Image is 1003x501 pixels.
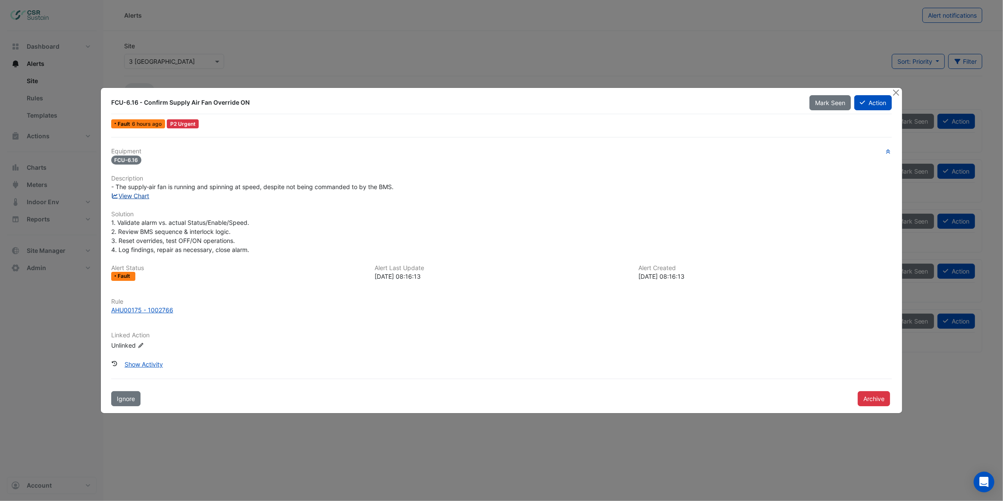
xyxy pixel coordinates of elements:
[118,121,132,127] span: Fault
[119,357,169,372] button: Show Activity
[111,148,892,155] h6: Equipment
[111,305,892,314] a: AHU00175 - 1002766
[111,340,215,349] div: Unlinked
[111,192,150,199] a: View Chart
[137,342,144,349] fa-icon: Edit Linked Action
[118,274,132,279] span: Fault
[638,272,892,281] div: [DATE] 08:16:13
[111,98,799,107] div: FCU-6.16 - Confirm Supply Air Fan Override ON
[974,472,994,492] div: Open Intercom Messenger
[111,175,892,182] h6: Description
[858,391,890,406] button: Archive
[111,183,394,190] span: - The supply‑air fan is running and spinning at speed, despite not being commanded to by the BMS.
[815,99,845,106] span: Mark Seen
[809,95,851,110] button: Mark Seen
[111,219,249,253] span: 1. Validate alarm vs. actual Status/Enable/Speed. 2. Review BMS sequence & interlock logic. 3. Re...
[111,391,141,406] button: Ignore
[638,265,892,272] h6: Alert Created
[117,395,135,402] span: Ignore
[111,265,365,272] h6: Alert Status
[375,265,628,272] h6: Alert Last Update
[111,332,892,339] h6: Linked Action
[111,298,892,305] h6: Rule
[132,121,162,127] span: Tue 02-Sep-2025 08:16 IST
[891,88,900,97] button: Close
[111,156,142,165] span: FCU-6.16
[167,119,199,128] div: P2 Urgent
[111,211,892,218] h6: Solution
[854,95,892,110] button: Action
[111,305,173,314] div: AHU00175 - 1002766
[375,272,628,281] div: [DATE] 08:16:13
